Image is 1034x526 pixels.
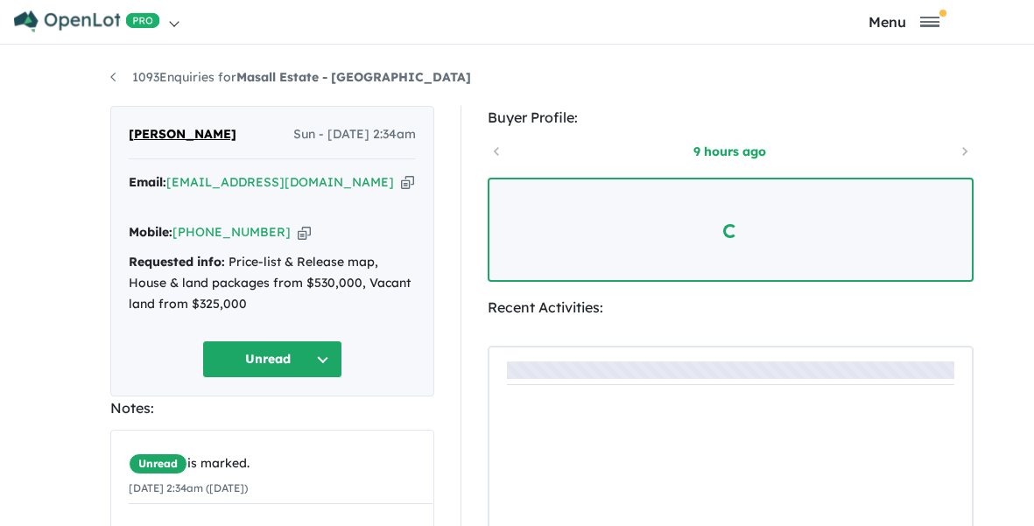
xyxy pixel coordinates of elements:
button: Toggle navigation [777,13,1030,30]
button: Copy [401,173,414,192]
div: Notes: [110,396,434,420]
span: [PERSON_NAME] [129,124,236,145]
a: 1093Enquiries forMasall Estate - [GEOGRAPHIC_DATA] [110,69,471,85]
strong: Mobile: [129,224,172,240]
strong: Email: [129,174,166,190]
a: 9 hours ago [656,143,805,160]
strong: Masall Estate - [GEOGRAPHIC_DATA] [236,69,471,85]
button: Unread [202,340,342,378]
div: Buyer Profile: [488,106,974,130]
div: is marked. [129,453,433,474]
span: Sun - [DATE] 2:34am [293,124,416,145]
a: [PHONE_NUMBER] [172,224,291,240]
div: Price-list & Release map, House & land packages from $530,000, Vacant land from $325,000 [129,252,416,314]
img: Openlot PRO Logo White [14,11,160,32]
span: Unread [129,453,187,474]
a: [EMAIL_ADDRESS][DOMAIN_NAME] [166,174,394,190]
strong: Requested info: [129,254,225,270]
button: Copy [298,223,311,242]
nav: breadcrumb [110,67,925,88]
div: Recent Activities: [488,296,974,319]
small: [DATE] 2:34am ([DATE]) [129,481,248,494]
